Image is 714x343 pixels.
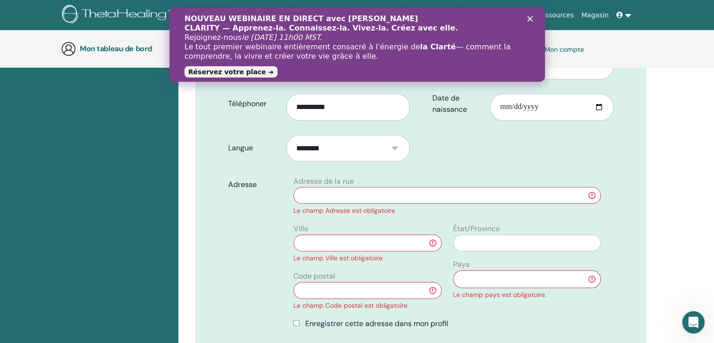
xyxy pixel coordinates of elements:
[19,61,104,68] font: Réservez votre place ➜
[533,7,578,24] a: Ressources
[15,35,341,53] font: — comment la comprendre, la vivre et créer votre vie grâce à elle.
[61,41,76,56] img: generic-user-icon.jpg
[293,176,354,186] font: Adresse de la rue
[15,59,108,70] a: Réservez votre place ➜
[537,11,574,19] font: Ressources
[293,301,407,310] font: Le champ Code postal est obligatoire
[545,45,584,54] font: Mon compte
[293,254,383,262] font: Le champ Ville est obligatoire
[251,35,286,44] font: la Clarté
[169,8,545,82] iframe: Bannière de chat en direct par interphone
[682,311,705,334] iframe: Chat en direct par interphone
[293,271,335,281] font: Code postal
[387,7,460,24] a: Cours et séminaires
[340,7,387,24] a: À propos de
[305,319,448,328] font: Enregistrer cette adresse dans mon profil
[530,41,584,57] a: Mon compte
[228,99,267,109] font: Téléphoner
[293,224,308,234] font: Ville
[460,7,498,24] a: Certificat
[432,93,467,114] font: Date de naissance
[228,179,257,189] font: Adresse
[577,7,612,24] a: Magasin
[358,8,367,14] div: Fermer
[293,206,395,215] font: Le champ Adresse est obligatoire
[62,5,174,26] img: logo.png
[453,290,546,299] font: Le champ pays est obligatoire.
[80,44,152,54] font: Mon tableau de bord
[228,143,253,153] font: Langue
[581,11,608,19] font: Magasin
[498,7,533,24] a: Réussite
[453,259,469,269] font: Pays
[453,224,500,234] font: État/Province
